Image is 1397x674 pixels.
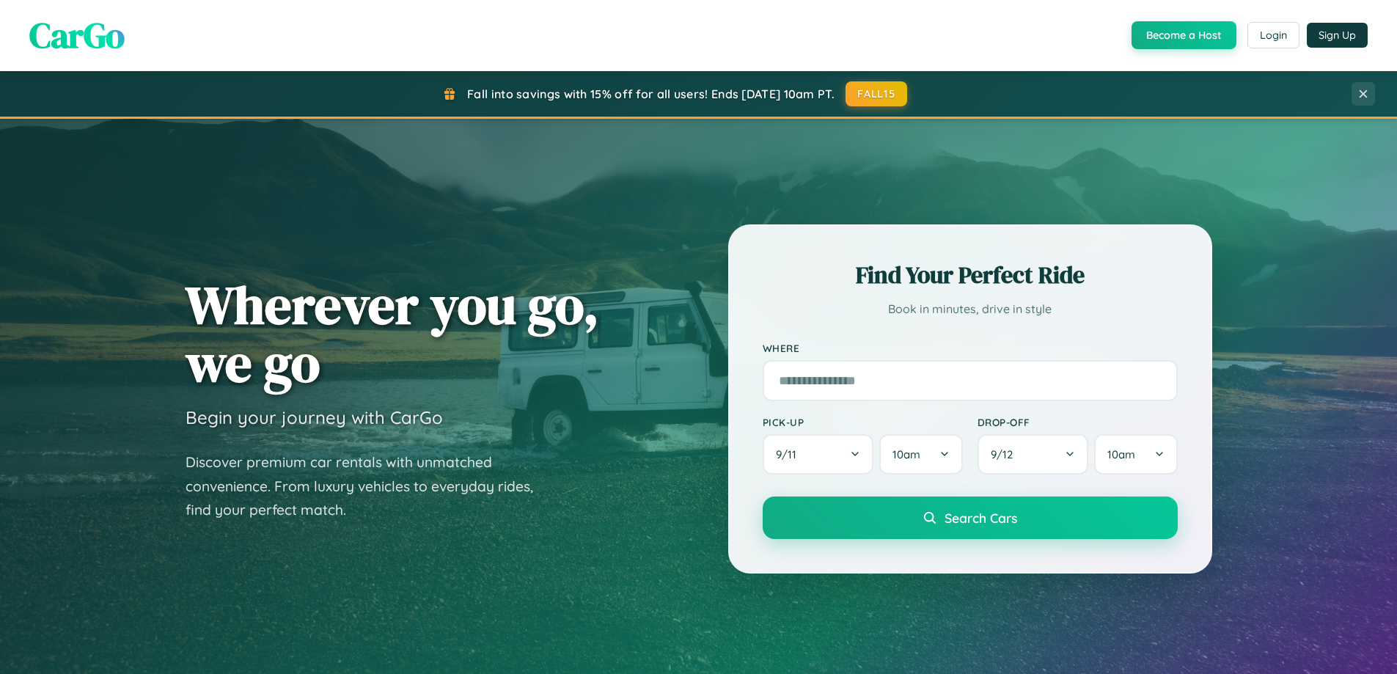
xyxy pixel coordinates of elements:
[1107,447,1135,461] span: 10am
[763,434,874,475] button: 9/11
[763,298,1178,320] p: Book in minutes, drive in style
[945,510,1017,526] span: Search Cars
[991,447,1020,461] span: 9 / 12
[1132,21,1236,49] button: Become a Host
[467,87,835,101] span: Fall into savings with 15% off for all users! Ends [DATE] 10am PT.
[978,416,1178,428] label: Drop-off
[1307,23,1368,48] button: Sign Up
[978,434,1089,475] button: 9/12
[846,81,907,106] button: FALL15
[29,11,125,59] span: CarGo
[763,259,1178,291] h2: Find Your Perfect Ride
[776,447,804,461] span: 9 / 11
[186,406,443,428] h3: Begin your journey with CarGo
[763,416,963,428] label: Pick-up
[879,434,962,475] button: 10am
[1247,22,1299,48] button: Login
[892,447,920,461] span: 10am
[1094,434,1177,475] button: 10am
[186,276,599,392] h1: Wherever you go, we go
[763,342,1178,354] label: Where
[186,450,552,522] p: Discover premium car rentals with unmatched convenience. From luxury vehicles to everyday rides, ...
[763,497,1178,539] button: Search Cars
